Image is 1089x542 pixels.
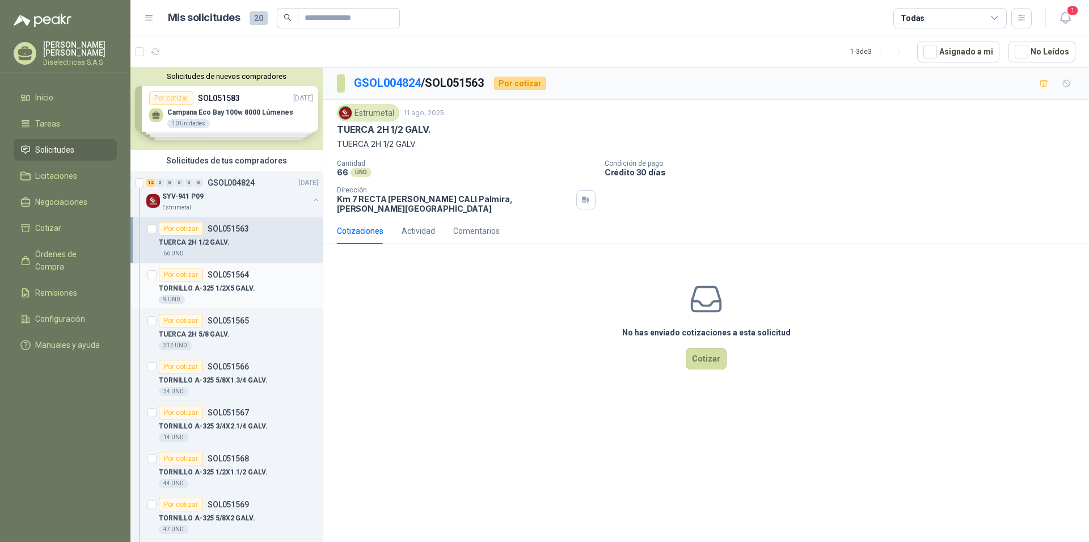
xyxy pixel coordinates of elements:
[14,14,71,27] img: Logo peakr
[14,217,117,239] a: Cotizar
[159,525,188,534] div: 47 UND
[14,87,117,108] a: Inicio
[35,339,100,351] span: Manuales y ayuda
[208,409,249,417] p: SOL051567
[354,76,421,90] a: GSOL004824
[605,167,1084,177] p: Crédito 30 días
[35,117,60,130] span: Tareas
[14,113,117,135] a: Tareas
[35,91,53,104] span: Inicio
[130,355,323,401] a: Por cotizarSOL051566TORNILLO A-325 5/8X1.3/4 GALV.34 UND
[130,309,323,355] a: Por cotizarSOL051565TUERCA 2H 5/8 GALV.312 UND
[162,191,204,202] p: SYV-941 P09
[917,41,999,62] button: Asignado a mi
[156,179,164,187] div: 0
[605,159,1084,167] p: Condición de pago
[130,401,323,447] a: Por cotizarSOL051567TORNILLO A-325 3/4X2.1/4 GALV.14 UND
[159,249,188,258] div: 66 UND
[337,159,596,167] p: Cantidad
[159,498,203,511] div: Por cotizar
[14,165,117,187] a: Licitaciones
[208,363,249,371] p: SOL051566
[14,243,117,278] a: Órdenes de Compra
[14,334,117,356] a: Manuales y ayuda
[159,479,188,488] div: 44 UND
[185,179,193,187] div: 0
[35,287,77,299] span: Remisiones
[208,317,249,325] p: SOL051565
[14,308,117,330] a: Configuración
[166,179,174,187] div: 0
[354,74,485,92] p: / SOL051563
[35,144,74,156] span: Solicitudes
[159,387,188,396] div: 34 UND
[135,72,318,81] button: Solicitudes de nuevos compradores
[159,467,267,478] p: TORNILLO A-325 1/2X1.1/2 GALV.
[130,150,323,171] div: Solicitudes de tus compradores
[453,225,500,237] div: Comentarios
[168,10,240,26] h1: Mis solicitudes
[159,421,267,432] p: TORNILLO A-325 3/4X2.1/4 GALV.
[337,186,572,194] p: Dirección
[404,108,444,119] p: 11 ago, 2025
[14,139,117,161] a: Solicitudes
[159,513,255,524] p: TORNILLO A-325 5/8X2 GALV.
[1008,41,1075,62] button: No Leídos
[14,191,117,213] a: Negociaciones
[159,341,192,350] div: 312 UND
[339,107,352,119] img: Company Logo
[43,59,117,66] p: Diselectricas S.A.S
[250,11,268,25] span: 20
[130,263,323,309] a: Por cotizarSOL051564TORNILLO A-325 1/2X5 GALV.9 UND
[195,179,203,187] div: 0
[159,452,203,465] div: Por cotizar
[284,14,292,22] span: search
[901,12,925,24] div: Todas
[146,179,155,187] div: 12
[159,360,203,373] div: Por cotizar
[159,268,203,281] div: Por cotizar
[14,282,117,304] a: Remisiones
[1055,8,1075,28] button: 1
[35,313,85,325] span: Configuración
[299,178,318,188] p: [DATE]
[402,225,435,237] div: Actividad
[35,248,106,273] span: Órdenes de Compra
[1066,5,1079,16] span: 1
[35,196,87,208] span: Negociaciones
[337,138,1075,150] p: TUERCA 2H 1/2 GALV.
[159,222,203,236] div: Por cotizar
[208,455,249,463] p: SOL051568
[130,68,323,150] div: Solicitudes de nuevos compradoresPor cotizarSOL051583[DATE] Campana Eco Bay 100w 8000 Lúmenes10 U...
[35,222,61,234] span: Cotizar
[337,225,383,237] div: Cotizaciones
[351,168,372,177] div: UND
[337,194,572,213] p: Km 7 RECTA [PERSON_NAME] CALI Palmira , [PERSON_NAME][GEOGRAPHIC_DATA]
[159,329,230,340] p: TUERCA 2H 5/8 GALV.
[337,167,348,177] p: 66
[337,124,431,136] p: TUERCA 2H 1/2 GALV.
[146,194,160,208] img: Company Logo
[850,43,908,61] div: 1 - 3 de 3
[494,77,546,90] div: Por cotizar
[159,406,203,419] div: Por cotizar
[130,493,323,539] a: Por cotizarSOL051569TORNILLO A-325 5/8X2 GALV.47 UND
[208,501,249,509] p: SOL051569
[159,295,185,304] div: 9 UND
[35,170,77,182] span: Licitaciones
[208,179,255,187] p: GSOL004824
[175,179,184,187] div: 0
[208,225,249,233] p: SOL051563
[208,271,249,279] p: SOL051564
[159,314,203,327] div: Por cotizar
[130,447,323,493] a: Por cotizarSOL051568TORNILLO A-325 1/2X1.1/2 GALV.44 UND
[43,41,117,57] p: [PERSON_NAME] [PERSON_NAME]
[686,348,727,369] button: Cotizar
[130,217,323,263] a: Por cotizarSOL051563TUERCA 2H 1/2 GALV.66 UND
[159,375,267,386] p: TORNILLO A-325 5/8X1.3/4 GALV.
[622,326,791,339] h3: No has enviado cotizaciones a esta solicitud
[146,176,320,212] a: 12 0 0 0 0 0 GSOL004824[DATE] Company LogoSYV-941 P09Estrumetal
[337,104,399,121] div: Estrumetal
[159,283,255,294] p: TORNILLO A-325 1/2X5 GALV.
[159,237,230,248] p: TUERCA 2H 1/2 GALV.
